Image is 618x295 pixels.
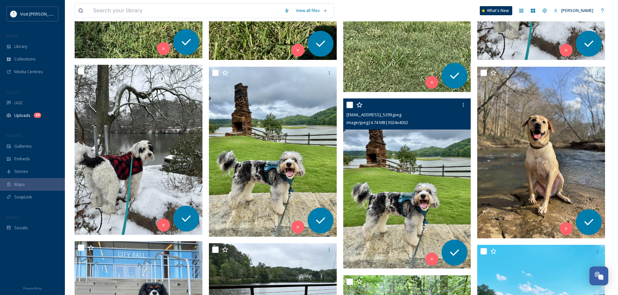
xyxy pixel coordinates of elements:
span: Collections [14,56,36,62]
span: Media Centres [14,69,43,75]
span: Visit [PERSON_NAME][GEOGRAPHIC_DATA] [20,11,103,17]
span: Socials [14,225,28,231]
a: What's New [480,6,512,15]
img: download%20%281%29.png [10,11,17,17]
a: View all files [293,4,331,17]
span: [EMAIL_ADDRESS]_5299.jpeg [346,112,401,118]
img: ext_1756092227.230758_rjoshperry@gmail.com-IMG_5299.jpg [209,67,337,237]
span: Library [14,43,27,50]
img: ext_1755864910.211668_David.michael.akers@gmail.com-IMG_4744.jpeg [477,67,606,238]
span: [PERSON_NAME] [561,7,593,13]
img: ext_1756169864.495042_peytonhopeg@gmail.com-IMG_5327.jpeg [75,65,202,235]
span: UGC [14,100,23,106]
div: 20 [34,113,41,118]
span: image/jpeg | 4.74 MB | 3024 x 4032 [346,119,408,125]
span: SnapLink [14,194,32,200]
span: Privacy Policy [23,286,42,290]
span: Embeds [14,156,30,162]
span: MEDIA [6,33,18,38]
button: Open Chat [589,267,608,285]
span: COLLECT [6,90,20,95]
input: Search your library [90,4,281,18]
span: WIDGETS [6,133,21,138]
span: Maps [14,181,25,187]
span: Stories [14,168,28,175]
span: Uploads [14,112,30,119]
a: Privacy Policy [23,284,42,292]
a: [PERSON_NAME] [551,4,597,17]
span: SOCIALS [6,215,19,220]
span: Galleries [14,143,32,149]
img: ext_1756091941.571151_rjoshperry@gmail.com-IMG_5299.jpeg [343,98,471,268]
